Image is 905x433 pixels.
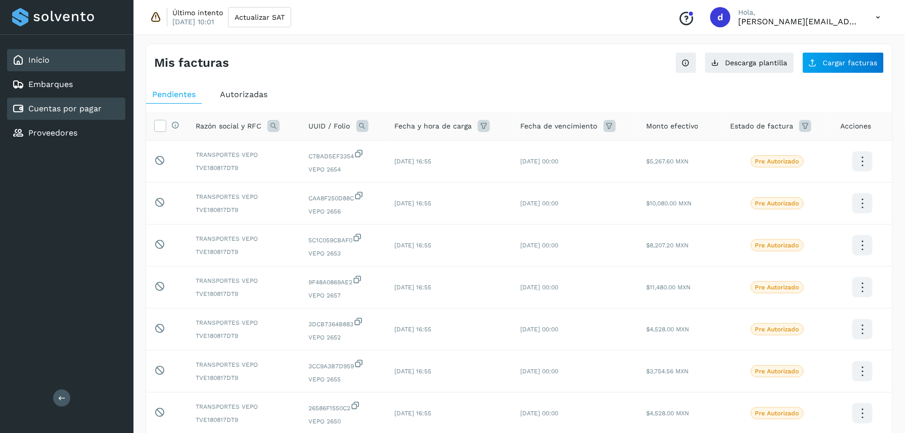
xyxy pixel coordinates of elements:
[309,401,378,413] span: 26586F1550C2
[235,14,285,21] span: Actualizar SAT
[196,234,293,243] span: TRANSPORTES VEPO
[521,368,559,375] span: [DATE] 00:00
[394,242,431,249] span: [DATE] 16:55
[309,191,378,203] span: CAA8F250D88C
[646,284,691,291] span: $11,480.00 MXN
[309,359,378,371] span: 3CC9A3B7D959
[646,368,689,375] span: $3,754.56 MXN
[309,121,350,132] span: UUID / Folio
[196,415,293,424] span: TVE180817DT9
[7,49,125,71] div: Inicio
[394,284,431,291] span: [DATE] 16:55
[646,410,689,417] span: $4,528.00 MXN
[309,275,378,287] span: 9F48A0869AE2
[646,242,689,249] span: $8,207.20 MXN
[309,375,378,384] span: VEPO 2655
[309,317,378,329] span: 3DCB7364B883
[28,104,102,113] a: Cuentas por pagar
[755,242,799,249] p: Pre Autorizado
[196,205,293,214] span: TVE180817DT9
[646,158,689,165] span: $5,267.60 MXN
[521,121,598,132] span: Fecha de vencimiento
[521,200,559,207] span: [DATE] 00:00
[394,368,431,375] span: [DATE] 16:55
[646,326,689,333] span: $4,528.00 MXN
[755,410,799,417] p: Pre Autorizado
[755,326,799,333] p: Pre Autorizado
[646,200,692,207] span: $10,080.00 MXN
[755,158,799,165] p: Pre Autorizado
[309,233,378,245] span: 5C1C059CBAF0
[196,121,261,132] span: Razón social y RFC
[220,90,267,99] span: Autorizadas
[7,98,125,120] div: Cuentas por pagar
[228,7,291,27] button: Actualizar SAT
[196,150,293,159] span: TRANSPORTES VEPO
[28,79,73,89] a: Embarques
[521,326,559,333] span: [DATE] 00:00
[394,121,472,132] span: Fecha y hora de carga
[394,410,431,417] span: [DATE] 16:55
[394,158,431,165] span: [DATE] 16:55
[755,284,799,291] p: Pre Autorizado
[394,326,431,333] span: [DATE] 16:55
[840,121,871,132] span: Acciones
[154,56,229,70] h4: Mis facturas
[730,121,793,132] span: Estado de factura
[739,17,860,26] p: dora.garcia@emsan.mx
[172,8,223,17] p: Último intento
[172,17,214,26] p: [DATE] 10:01
[521,158,559,165] span: [DATE] 00:00
[309,291,378,300] span: VEPO 2657
[196,402,293,411] span: TRANSPORTES VEPO
[196,163,293,172] span: TVE180817DT9
[726,59,788,66] span: Descarga plantilla
[309,249,378,258] span: VEPO 2653
[646,121,698,132] span: Monto efectivo
[28,55,50,65] a: Inicio
[196,289,293,298] span: TVE180817DT9
[196,373,293,382] span: TVE180817DT9
[309,165,378,174] span: VEPO 2654
[802,52,884,73] button: Cargar facturas
[196,276,293,285] span: TRANSPORTES VEPO
[152,90,196,99] span: Pendientes
[309,417,378,426] span: VEPO 2650
[521,242,559,249] span: [DATE] 00:00
[823,59,878,66] span: Cargar facturas
[28,128,77,138] a: Proveedores
[739,8,860,17] p: Hola,
[7,73,125,96] div: Embarques
[309,207,378,216] span: VEPO 2656
[755,368,799,375] p: Pre Autorizado
[196,318,293,327] span: TRANSPORTES VEPO
[196,247,293,256] span: TVE180817DT9
[394,200,431,207] span: [DATE] 16:55
[521,410,559,417] span: [DATE] 00:00
[196,192,293,201] span: TRANSPORTES VEPO
[196,331,293,340] span: TVE180817DT9
[309,333,378,342] span: VEPO 2652
[7,122,125,144] div: Proveedores
[309,149,378,161] span: C7BAD5EF3354
[705,52,794,73] button: Descarga plantilla
[521,284,559,291] span: [DATE] 00:00
[196,360,293,369] span: TRANSPORTES VEPO
[755,200,799,207] p: Pre Autorizado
